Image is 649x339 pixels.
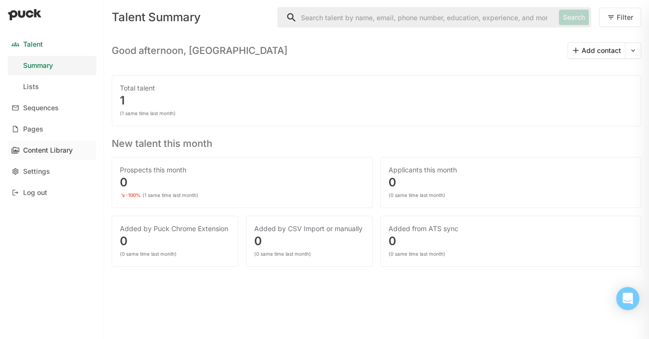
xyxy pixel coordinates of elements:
[120,251,177,257] div: (0 same time last month)
[8,141,96,160] a: Content Library
[23,189,47,197] div: Log out
[599,8,641,27] button: Filter
[112,134,641,149] h3: New talent this month
[389,224,633,234] div: Added from ATS sync
[126,192,141,198] div: -100%
[8,98,96,117] a: Sequences
[120,83,633,93] div: Total talent
[278,8,555,27] input: Search
[389,165,633,175] div: Applicants this month
[8,56,96,75] a: Summary
[112,12,270,23] div: Talent Summary
[120,224,230,234] div: Added by Puck Chrome Extension
[389,177,633,188] div: 0
[254,224,364,234] div: Added by CSV Import or manually
[8,77,96,96] a: Lists
[120,177,364,188] div: 0
[389,251,445,257] div: (0 same time last month)
[8,119,96,139] a: Pages
[254,235,364,247] div: 0
[389,235,633,247] div: 0
[254,251,311,257] div: (0 same time last month)
[568,43,625,58] button: Add contact
[120,165,364,175] div: Prospects this month
[23,83,39,91] div: Lists
[23,104,59,112] div: Sequences
[23,40,43,49] div: Talent
[23,146,73,155] div: Content Library
[112,45,287,56] h3: Good afternoon, [GEOGRAPHIC_DATA]
[23,168,50,176] div: Settings
[120,110,176,116] div: (1 same time last month)
[23,125,43,133] div: Pages
[389,192,445,198] div: (0 same time last month)
[23,62,53,70] div: Summary
[8,35,96,54] a: Talent
[120,235,230,247] div: 0
[143,192,198,198] div: (1 same time last month)
[616,287,639,310] div: Open Intercom Messenger
[8,162,96,181] a: Settings
[120,95,633,106] div: 1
